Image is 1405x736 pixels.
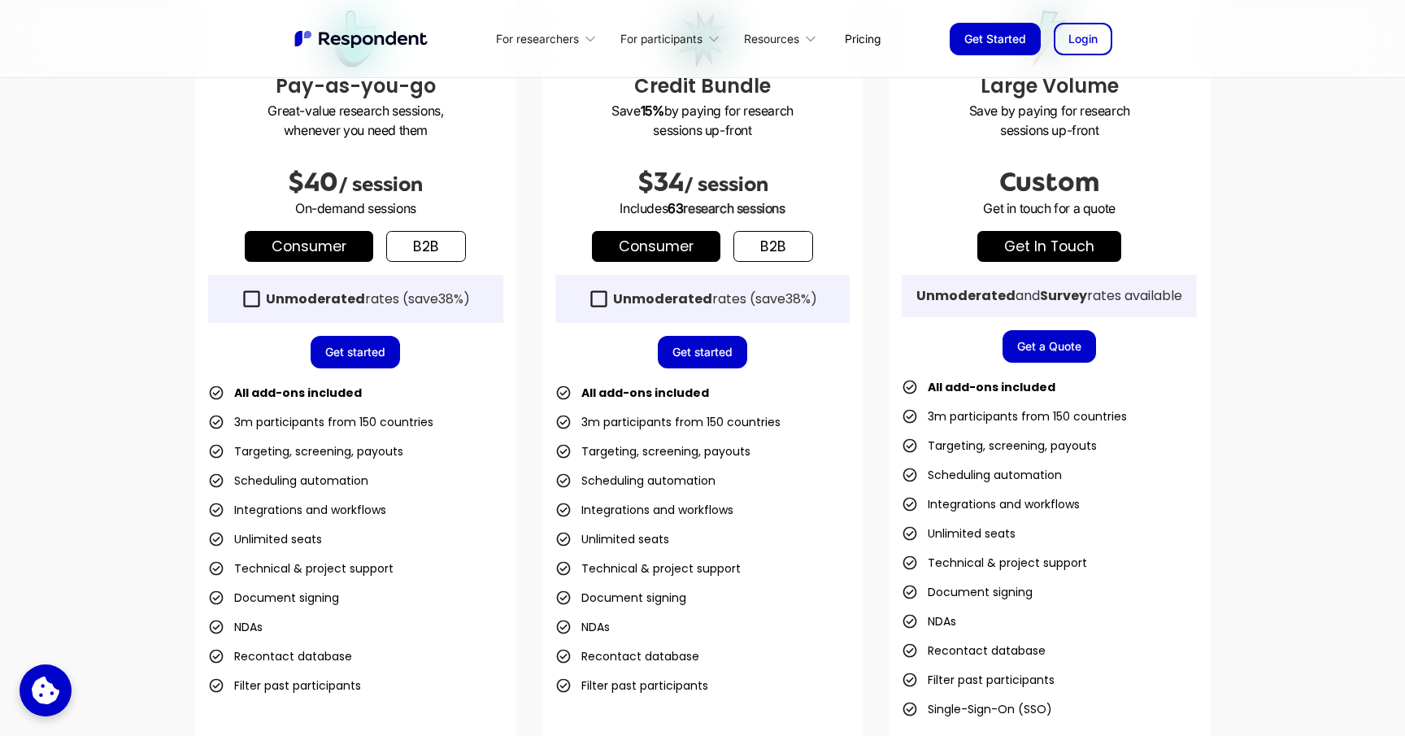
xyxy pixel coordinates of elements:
li: Single-Sign-On (SSO) [902,698,1052,721]
a: Get Started [950,23,1041,55]
a: Pricing [832,20,894,58]
li: Recontact database [902,639,1046,662]
li: Document signing [208,586,339,609]
span: Custom [999,168,1099,197]
a: Consumer [592,231,720,262]
li: Targeting, screening, payouts [555,440,750,463]
li: Scheduling automation [208,469,368,492]
span: 38% [438,290,463,308]
div: rates (save ) [613,291,817,307]
h3: Pay-as-you-go [208,72,503,101]
p: Includes [555,198,850,218]
a: Get started [311,336,400,368]
a: Login [1054,23,1112,55]
li: NDAs [555,616,610,638]
li: Integrations and workflows [555,499,733,521]
strong: Unmoderated [266,290,365,308]
img: Untitled UI logotext [293,28,431,50]
strong: Survey [1040,286,1087,305]
li: 3m participants from 150 countries [208,411,433,433]
span: / session [684,173,768,196]
p: Save by paying for research sessions up-front [902,101,1197,140]
div: Resources [744,31,799,47]
li: Integrations and workflows [902,493,1080,516]
li: 3m participants from 150 countries [555,411,781,433]
li: Technical & project support [902,551,1087,574]
div: rates (save ) [266,291,470,307]
li: 3m participants from 150 countries [902,405,1127,428]
div: and rates available [916,288,1182,304]
li: Unlimited seats [208,528,322,551]
li: Document signing [902,581,1033,603]
li: NDAs [902,610,956,633]
span: 38% [785,290,811,308]
li: Integrations and workflows [208,499,386,521]
a: b2b [733,231,813,262]
span: $34 [637,168,684,197]
strong: Unmoderated [916,286,1016,305]
span: research sessions [683,200,785,216]
li: Recontact database [208,645,352,668]
strong: 15% [641,102,664,119]
div: For participants [611,20,735,58]
a: home [293,28,431,50]
span: $40 [288,168,338,197]
li: Filter past participants [208,674,361,697]
a: Consumer [245,231,373,262]
li: Scheduling automation [555,469,716,492]
li: Scheduling automation [902,464,1062,486]
div: For participants [620,31,702,47]
li: Targeting, screening, payouts [902,434,1097,457]
p: Save by paying for research sessions up-front [555,101,850,140]
strong: All add-ons included [928,379,1055,395]
strong: All add-ons included [234,385,362,401]
a: get in touch [977,231,1121,262]
a: b2b [386,231,466,262]
li: Unlimited seats [902,522,1016,545]
a: Get started [658,336,747,368]
li: Technical & project support [208,557,394,580]
strong: Unmoderated [613,290,712,308]
h3: Large Volume [902,72,1197,101]
span: 63 [668,200,683,216]
li: Targeting, screening, payouts [208,440,403,463]
li: Recontact database [555,645,699,668]
li: Filter past participants [555,674,708,697]
li: Technical & project support [555,557,741,580]
p: On-demand sessions [208,198,503,218]
p: Great-value research sessions, whenever you need them [208,101,503,140]
h3: Credit Bundle [555,72,850,101]
div: For researchers [496,31,579,47]
div: For researchers [487,20,611,58]
span: / session [338,173,423,196]
li: NDAs [208,616,263,638]
li: Unlimited seats [555,528,669,551]
li: Filter past participants [902,668,1055,691]
strong: All add-ons included [581,385,709,401]
div: Resources [735,20,832,58]
p: Get in touch for a quote [902,198,1197,218]
li: Document signing [555,586,686,609]
a: Get a Quote [1003,330,1096,363]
